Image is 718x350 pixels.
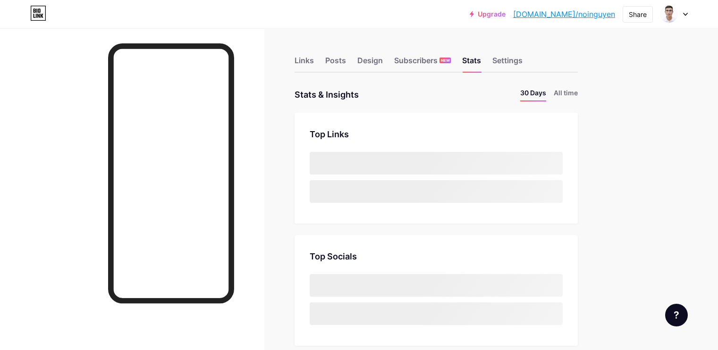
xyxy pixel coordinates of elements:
div: Top Socials [310,250,563,263]
div: Links [295,55,314,72]
div: Share [629,9,647,19]
a: Upgrade [470,10,506,18]
li: 30 Days [520,88,546,101]
span: NEW [441,58,450,63]
div: Subscribers [394,55,451,72]
div: Settings [492,55,523,72]
div: Posts [325,55,346,72]
div: Design [357,55,383,72]
div: Stats & Insights [295,88,359,101]
a: [DOMAIN_NAME]/noinguyen [513,8,615,20]
li: All time [554,88,578,101]
div: Top Links [310,128,563,141]
img: noinguyen [660,5,678,23]
div: Stats [462,55,481,72]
